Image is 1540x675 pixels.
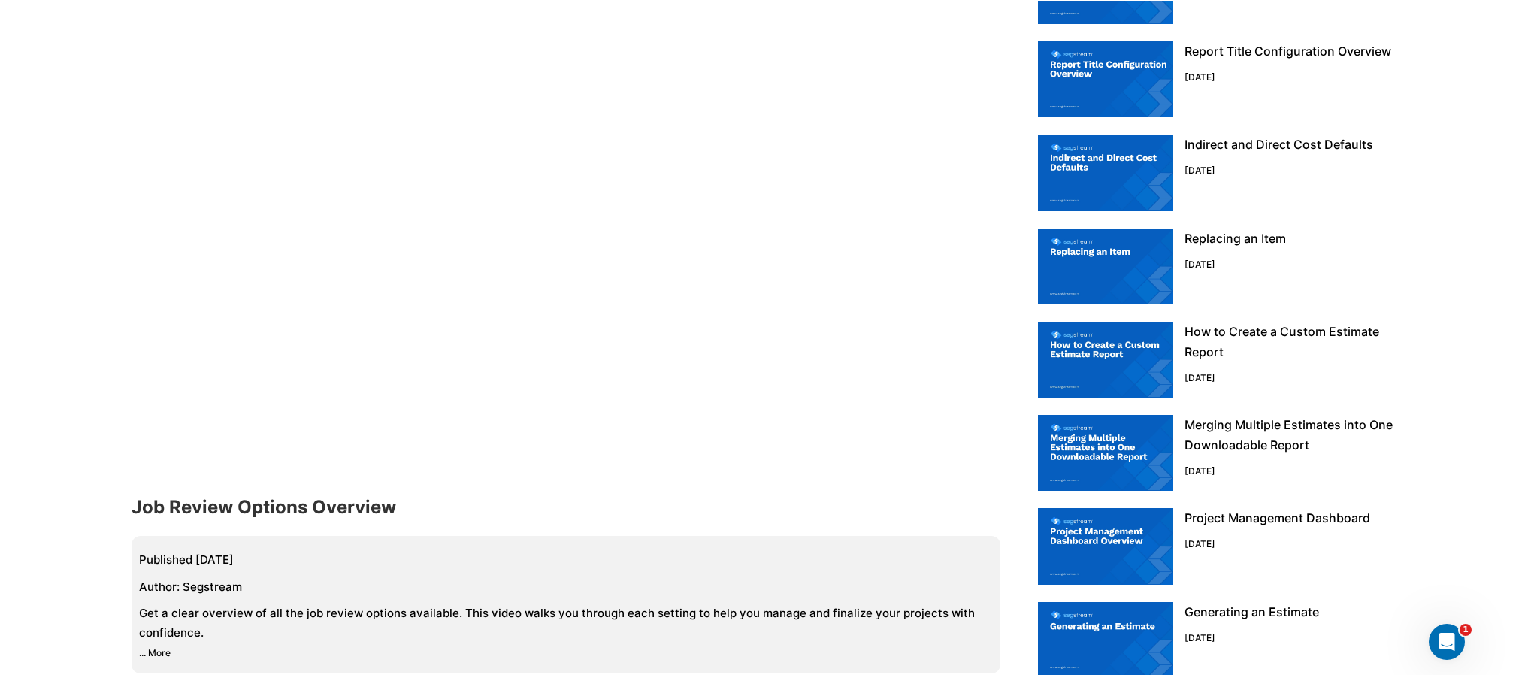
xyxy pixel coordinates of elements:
p: Project Management Dashboard [1184,508,1370,528]
small: [DATE] [1184,538,1215,549]
small: [DATE] [1184,465,1215,477]
img: instructional video [1038,135,1173,210]
p: Get a clear overview of all the job review options available. This video walks you through each s... [139,604,986,642]
p: Replacing an Item [1184,229,1286,249]
p: Generating an Estimate [1184,602,1319,622]
img: instructional video [1038,415,1173,491]
img: instructional video [1038,229,1173,304]
span: 1 [1460,624,1472,636]
small: [DATE] [1184,71,1215,83]
small: [DATE] [1184,632,1215,643]
p: Indirect and Direct Cost Defaults [1184,135,1373,155]
small: [DATE] [1184,372,1215,383]
small: [DATE] [1184,165,1215,176]
iframe: Intercom live chat [1429,624,1465,660]
p: How to Create a Custom Estimate Report [1184,322,1400,362]
p: Merging Multiple Estimates into One Downloadable Report [1184,415,1400,456]
p: Author: Segstream [139,577,986,597]
p: Report Title Configuration Overview [1184,41,1391,62]
h4: Job Review Options Overview [132,498,396,517]
img: instructional video [1038,322,1173,398]
span: ... More [139,646,986,659]
img: instructional video [1038,41,1173,117]
img: instructional video [1038,508,1173,584]
p: Published [DATE] [139,550,986,570]
small: [DATE] [1184,259,1215,270]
